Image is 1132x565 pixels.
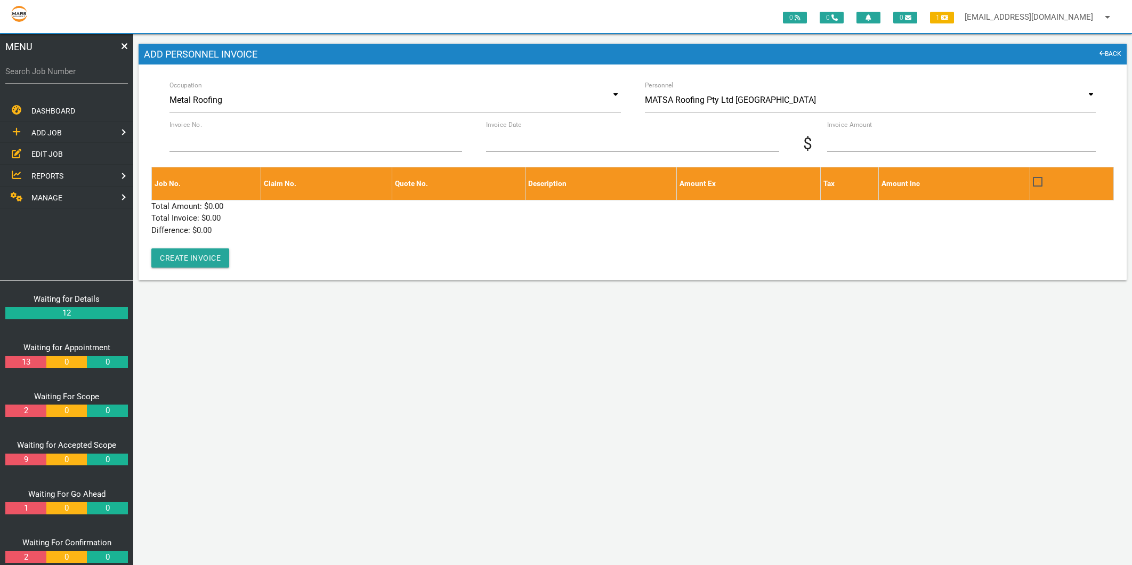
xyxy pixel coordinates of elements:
[46,405,87,417] a: 0
[34,294,100,304] a: Waiting for Details
[152,167,261,200] th: Job No.
[151,248,229,268] button: Create Invoice
[5,66,128,78] label: Search Job Number
[261,167,392,200] th: Claim No.
[11,5,28,22] img: s3file
[878,167,1030,200] th: Amount Inc
[87,356,127,368] a: 0
[22,538,111,547] a: Waiting For Confirmation
[17,440,116,450] a: Waiting for Accepted Scope
[486,120,521,130] label: Invoice Date
[392,167,525,200] th: Quote No.
[5,39,33,54] span: MENU
[87,405,127,417] a: 0
[151,212,1114,224] p: Total Invoice: $
[1099,49,1122,60] a: BACK
[5,356,46,368] a: 13
[208,201,223,211] span: 0.00
[28,489,106,499] a: Waiting For Go Ahead
[31,193,62,202] span: MANAGE
[5,454,46,466] a: 9
[139,44,1127,65] h1: Add Personnel Invoice
[893,12,917,23] span: 0
[87,502,127,514] a: 0
[930,12,954,23] span: 1
[645,80,674,90] label: Personnel
[31,128,62,137] span: ADD JOB
[783,12,807,23] span: 0
[827,120,1042,130] label: Invoice Amount
[23,343,110,352] a: Waiting for Appointment
[87,551,127,563] a: 0
[820,167,878,200] th: Tax
[676,167,820,200] th: Amount Ex
[31,107,75,115] span: DASHBOARD
[151,200,1114,213] p: Total Amount: $
[46,356,87,368] a: 0
[803,132,827,156] span: $
[169,80,202,90] label: Occupation
[5,405,46,417] a: 2
[5,502,46,514] a: 1
[206,213,221,223] span: 0.00
[5,551,46,563] a: 2
[169,120,202,130] label: Invoice No.
[34,392,99,401] a: Waiting For Scope
[197,225,212,235] span: 0.00
[46,551,87,563] a: 0
[31,172,63,180] span: REPORTS
[87,454,127,466] a: 0
[46,454,87,466] a: 0
[5,307,128,319] a: 12
[525,167,676,200] th: Description
[151,224,1114,237] p: Difference: $
[31,150,63,158] span: EDIT JOB
[820,12,844,23] span: 0
[46,502,87,514] a: 0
